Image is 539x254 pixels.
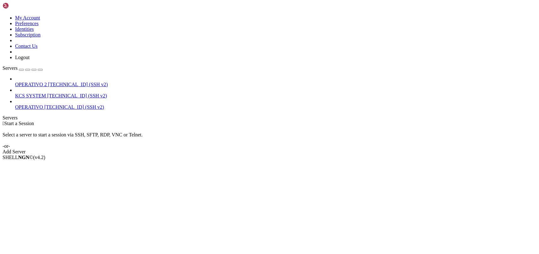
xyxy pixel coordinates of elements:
li: KCS SYSTEM [TECHNICAL_ID] (SSH v2) [15,87,536,99]
a: Servers [3,65,43,71]
li: OPERATIVO 2 [TECHNICAL_ID] (SSH v2) [15,76,536,87]
a: Subscription [15,32,41,37]
span: 4.2.0 [33,155,46,160]
div: Servers [3,115,536,121]
span: Start a Session [4,121,34,126]
span:  [3,121,4,126]
span: OPERATIVO [15,104,43,110]
a: Identities [15,26,34,32]
span: OPERATIVO 2 [15,82,47,87]
span: Servers [3,65,18,71]
span: [TECHNICAL_ID] (SSH v2) [47,93,107,98]
span: [TECHNICAL_ID] (SSH v2) [48,82,108,87]
b: NGN [18,155,30,160]
div: Add Server [3,149,536,155]
div: Select a server to start a session via SSH, SFTP, RDP, VNC or Telnet. -or- [3,126,536,149]
a: Preferences [15,21,39,26]
span: KCS SYSTEM [15,93,46,98]
a: Logout [15,55,30,60]
img: Shellngn [3,3,39,9]
span: SHELL © [3,155,45,160]
a: OPERATIVO [TECHNICAL_ID] (SSH v2) [15,104,536,110]
a: My Account [15,15,40,20]
a: Contact Us [15,43,38,49]
span: [TECHNICAL_ID] (SSH v2) [44,104,104,110]
a: KCS SYSTEM [TECHNICAL_ID] (SSH v2) [15,93,536,99]
a: OPERATIVO 2 [TECHNICAL_ID] (SSH v2) [15,82,536,87]
li: OPERATIVO [TECHNICAL_ID] (SSH v2) [15,99,536,110]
